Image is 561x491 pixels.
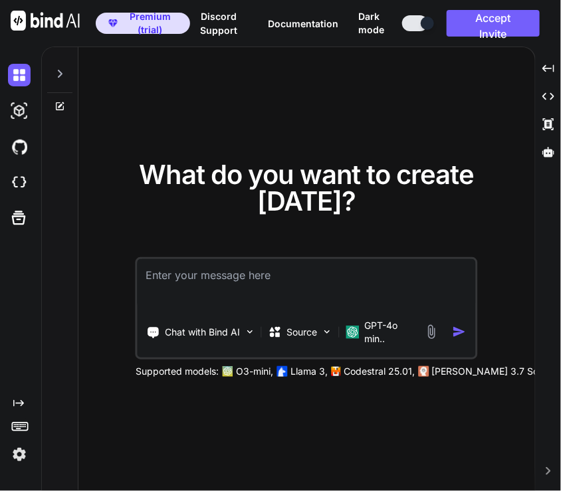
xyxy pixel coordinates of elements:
p: [PERSON_NAME] 3.7 Sonnet, [432,365,561,378]
span: Dark mode [358,10,397,37]
button: Accept Invite [447,10,540,37]
p: Codestral 25.01, [344,365,415,378]
img: attachment [424,324,439,340]
img: settings [8,443,31,466]
img: claude [419,366,429,377]
img: Pick Models [322,326,333,338]
p: Llama 3, [290,365,328,378]
img: darkChat [8,64,31,86]
span: Documentation [268,18,338,29]
span: What do you want to create [DATE]? [139,158,474,217]
p: Source [287,326,318,339]
p: Chat with Bind AI [165,326,240,339]
img: GPT-4 [223,366,233,377]
img: Pick Tools [244,326,255,338]
img: darkAi-studio [8,100,31,122]
span: Discord Support [201,11,238,36]
button: Documentation [268,17,338,31]
img: premium [108,19,118,27]
span: Premium (trial) [123,10,177,37]
img: Bind AI [11,11,80,31]
p: O3-mini, [236,365,273,378]
img: GPT-4o mini [346,326,359,339]
img: githubDark [8,136,31,158]
button: Discord Support [190,9,249,37]
p: Supported models: [136,365,219,378]
img: icon [453,325,467,339]
img: cloudideIcon [8,171,31,194]
img: Llama2 [277,366,288,377]
img: Mistral-AI [332,367,341,376]
button: premiumPremium (trial) [96,13,190,34]
p: GPT-4o min.. [364,319,419,345]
